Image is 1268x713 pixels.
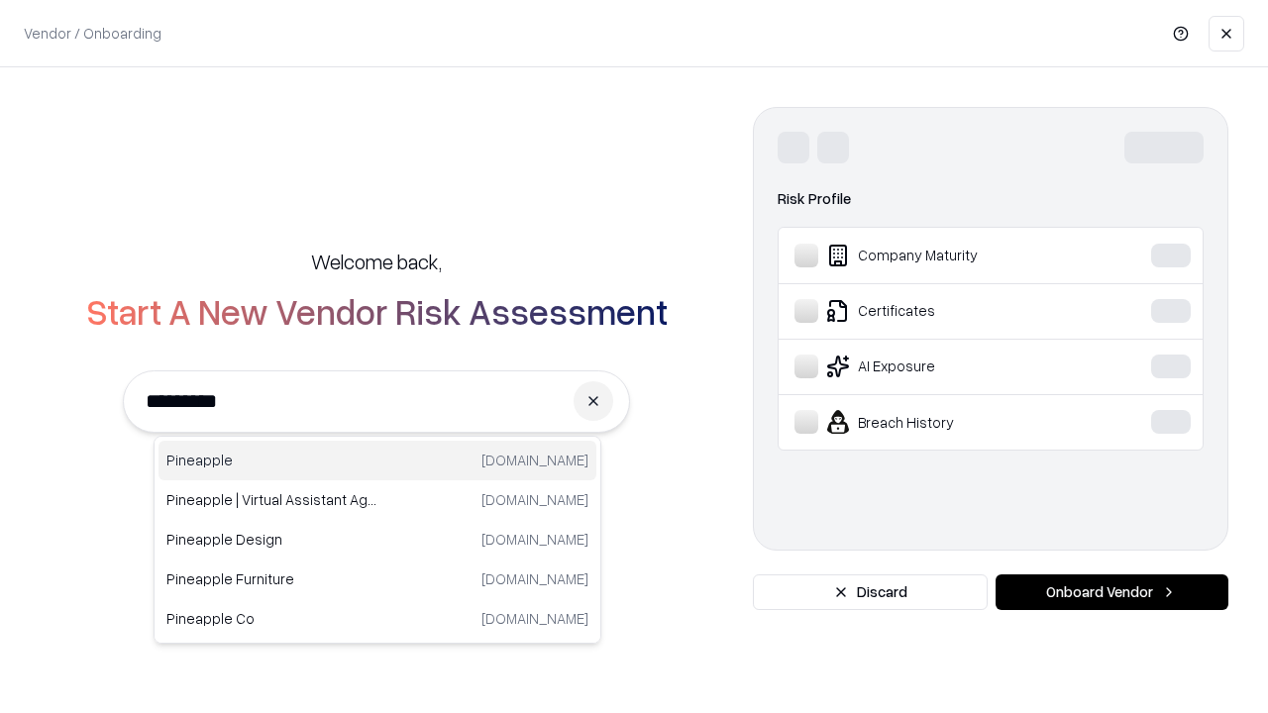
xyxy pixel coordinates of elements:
[481,489,588,510] p: [DOMAIN_NAME]
[166,529,377,550] p: Pineapple Design
[311,248,442,275] h5: Welcome back,
[481,568,588,589] p: [DOMAIN_NAME]
[778,187,1204,211] div: Risk Profile
[86,291,668,331] h2: Start A New Vendor Risk Assessment
[166,450,377,470] p: Pineapple
[794,410,1091,434] div: Breach History
[481,450,588,470] p: [DOMAIN_NAME]
[481,608,588,629] p: [DOMAIN_NAME]
[481,529,588,550] p: [DOMAIN_NAME]
[996,574,1228,610] button: Onboard Vendor
[166,608,377,629] p: Pineapple Co
[166,489,377,510] p: Pineapple | Virtual Assistant Agency
[794,244,1091,267] div: Company Maturity
[794,355,1091,378] div: AI Exposure
[24,23,161,44] p: Vendor / Onboarding
[753,574,988,610] button: Discard
[166,568,377,589] p: Pineapple Furniture
[794,299,1091,323] div: Certificates
[154,436,601,644] div: Suggestions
